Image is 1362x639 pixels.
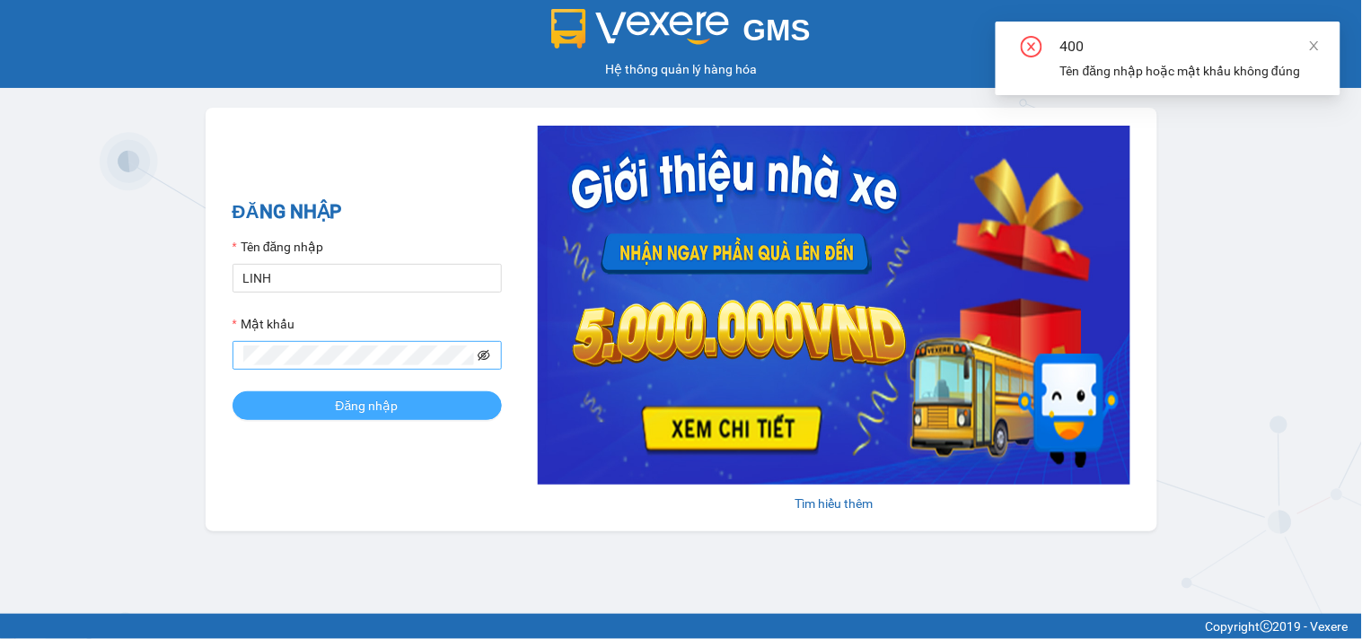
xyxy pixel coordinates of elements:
[551,9,729,48] img: logo 2
[1060,36,1319,57] div: 400
[13,617,1349,636] div: Copyright 2019 - Vexere
[243,346,475,365] input: Mật khẩu
[1261,620,1273,633] span: copyright
[538,494,1130,513] div: Tìm hiểu thêm
[233,237,324,257] label: Tên đăng nhập
[478,349,490,362] span: eye-invisible
[743,13,811,47] span: GMS
[336,396,399,416] span: Đăng nhập
[233,264,502,293] input: Tên đăng nhập
[4,59,1358,79] div: Hệ thống quản lý hàng hóa
[538,126,1130,485] img: banner-0
[1021,36,1042,61] span: close-circle
[233,197,502,227] h2: ĐĂNG NHẬP
[1308,39,1321,52] span: close
[233,314,294,334] label: Mật khẩu
[233,391,502,420] button: Đăng nhập
[1060,61,1319,81] div: Tên đăng nhập hoặc mật khẩu không đúng
[551,27,811,41] a: GMS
